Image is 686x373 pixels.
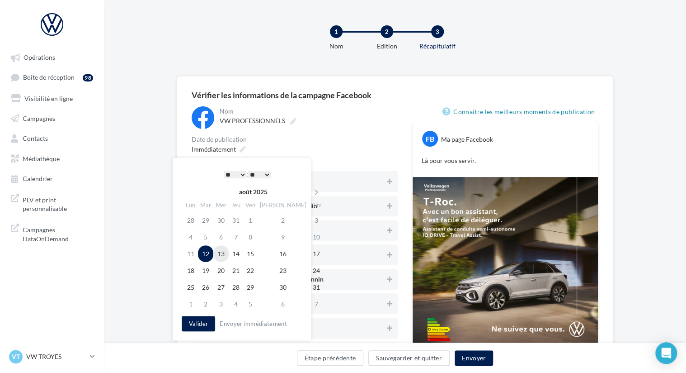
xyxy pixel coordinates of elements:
div: Nom [307,42,365,51]
p: VW TROYES [26,352,86,361]
td: 15 [243,245,258,262]
a: Opérations [5,49,99,65]
td: 5 [243,296,258,312]
td: 28 [183,212,198,229]
div: FB [422,131,438,147]
td: 6 [258,296,309,312]
div: : [202,167,293,181]
button: Sauvegarder et quitter [368,350,450,366]
td: 28 [229,279,243,296]
td: 12 [198,245,213,262]
div: Vérifier les informations de la campagne Facebook [192,91,598,99]
td: 13 [213,245,229,262]
div: Nom [220,108,396,115]
a: Calendrier [5,170,99,186]
a: Campagnes [5,110,99,126]
td: 1 [243,212,258,229]
td: 21 [229,262,243,279]
th: Dim [309,199,324,212]
span: Opérations [23,53,55,61]
td: 20 [213,262,229,279]
button: Valider [182,316,215,331]
td: 5 [198,229,213,245]
span: PLV et print personnalisable [23,194,93,213]
td: 1 [183,296,198,312]
td: 31 [229,212,243,229]
td: 9 [258,229,309,245]
p: Là pour vous servir. [422,156,589,165]
td: 22 [243,262,258,279]
td: 26 [198,279,213,296]
td: 16 [258,245,309,262]
button: Envoyer immédiatement [216,318,291,329]
a: Médiathèque [5,150,99,166]
th: août 2025 [198,185,309,199]
td: 8 [243,229,258,245]
span: Visibilité en ligne [24,94,73,102]
span: Immédiatement [192,145,236,153]
td: 2 [258,212,309,229]
div: 98 [83,74,93,81]
td: 4 [229,296,243,312]
a: Connaître les meilleurs moments de publication [442,106,598,117]
a: Boîte de réception98 [5,69,99,86]
span: Calendrier [23,175,53,182]
td: 23 [258,262,309,279]
td: 30 [258,279,309,296]
td: 27 [213,279,229,296]
td: 2 [198,296,213,312]
span: VT [12,352,20,361]
div: Edition [358,42,416,51]
a: VT VW TROYES [7,348,97,365]
div: Récapitulatif [409,42,466,51]
span: Contacts [23,134,48,142]
td: 4 [183,229,198,245]
div: Date de publication [192,136,398,143]
div: 3 [431,25,444,38]
td: 11 [183,245,198,262]
th: Mer [213,199,229,212]
td: 31 [309,279,324,296]
a: Campagnes DataOnDemand [5,220,99,247]
th: Mar [198,199,213,212]
th: [PERSON_NAME] [258,199,309,212]
span: Boîte de réception [23,74,75,81]
td: 14 [229,245,243,262]
td: 17 [309,245,324,262]
td: 6 [213,229,229,245]
span: VW PROFESSIONNELS [220,117,285,124]
td: 24 [309,262,324,279]
td: 3 [213,296,229,312]
td: 18 [183,262,198,279]
div: Open Intercom Messenger [655,342,677,364]
td: 10 [309,229,324,245]
td: 7 [309,296,324,312]
th: Jeu [229,199,243,212]
a: Contacts [5,129,99,146]
a: PLV et print personnalisable [5,190,99,217]
td: 25 [183,279,198,296]
button: Envoyer [455,350,493,366]
div: 1 [330,25,343,38]
div: Ma page Facebook [441,135,493,144]
th: Ven [243,199,258,212]
td: 29 [243,279,258,296]
span: Campagnes DataOnDemand [23,224,93,243]
td: 7 [229,229,243,245]
span: Médiathèque [23,154,60,162]
span: Campagnes [23,114,55,122]
td: 30 [213,212,229,229]
td: 3 [309,212,324,229]
td: 19 [198,262,213,279]
th: Lun [183,199,198,212]
button: Étape précédente [297,350,364,366]
a: Visibilité en ligne [5,90,99,106]
div: 2 [381,25,393,38]
td: 29 [198,212,213,229]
